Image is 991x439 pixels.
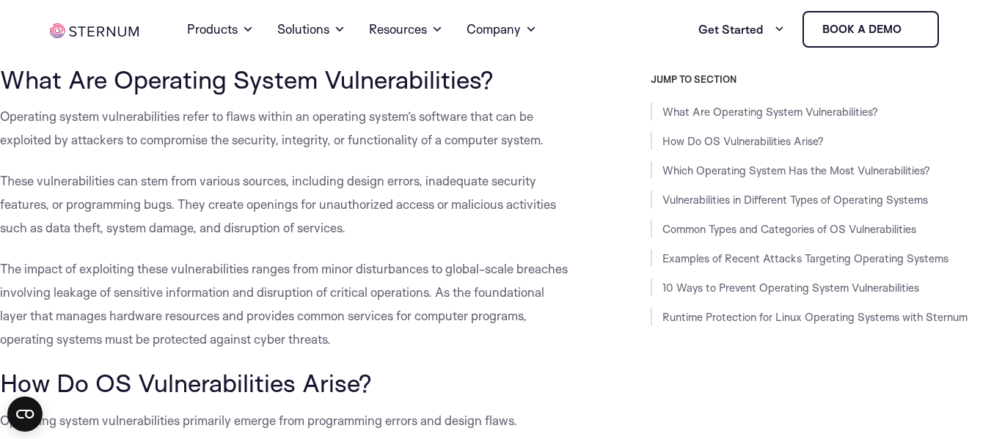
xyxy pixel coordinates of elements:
[662,251,948,265] a: Examples of Recent Attacks Targeting Operating Systems
[907,23,919,35] img: sternum iot
[467,3,537,56] a: Company
[802,11,939,48] a: Book a demo
[662,310,968,324] a: Runtime Protection for Linux Operating Systems with Sternum
[662,163,930,177] a: Which Operating System Has the Most Vulnerabilities?
[662,134,824,148] a: How Do OS Vulnerabilities Arise?
[662,281,919,295] a: 10 Ways to Prevent Operating System Vulnerabilities
[662,222,916,236] a: Common Types and Categories of OS Vulnerabilities
[651,73,991,85] h3: JUMP TO SECTION
[50,23,139,38] img: sternum iot
[277,3,345,56] a: Solutions
[698,15,785,44] a: Get Started
[662,193,928,207] a: Vulnerabilities in Different Types of Operating Systems
[7,396,43,432] button: Open CMP widget
[369,3,443,56] a: Resources
[662,105,878,119] a: What Are Operating System Vulnerabilities?
[187,3,254,56] a: Products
